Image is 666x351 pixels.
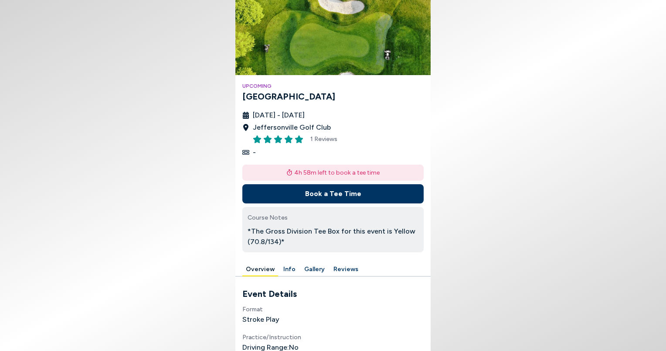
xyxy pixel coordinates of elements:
[242,263,278,276] button: Overview
[295,135,303,144] button: Rate this item 5 stars
[253,147,256,158] span: -
[253,135,262,144] button: Rate this item 1 stars
[280,263,299,276] button: Info
[242,184,424,203] button: Book a Tee Time
[310,134,337,144] span: 1 Reviews
[242,314,424,325] h4: Stroke Play
[242,334,301,341] span: Practice/Instruction
[242,165,424,181] div: 4h 58m left to book a tee time
[235,263,431,276] div: Manage your account
[301,263,328,276] button: Gallery
[253,122,331,133] span: Jeffersonville Golf Club
[242,82,424,90] h4: Upcoming
[330,263,362,276] button: Reviews
[248,214,288,221] span: Course Notes
[284,135,293,144] button: Rate this item 4 stars
[242,306,263,313] span: Format
[253,110,305,120] span: [DATE] - [DATE]
[263,135,272,144] button: Rate this item 2 stars
[248,226,418,247] p: *The Gross Division Tee Box for this event is Yellow (70.8/134)*
[242,90,424,103] h3: [GEOGRAPHIC_DATA]
[274,135,282,144] button: Rate this item 3 stars
[242,287,424,300] h3: Event Details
